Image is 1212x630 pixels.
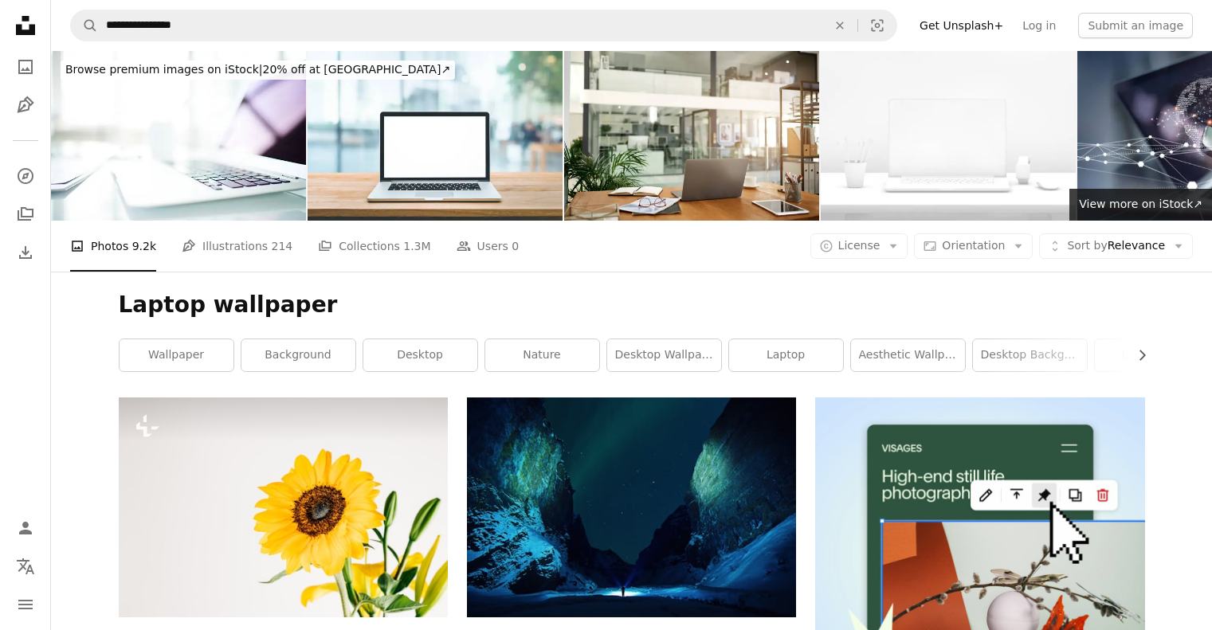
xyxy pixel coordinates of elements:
[363,339,477,371] a: desktop
[858,10,896,41] button: Visual search
[467,397,796,617] img: northern lights
[119,291,1145,319] h1: Laptop wallpaper
[10,550,41,582] button: Language
[119,397,448,616] img: a yellow sunflower in a clear vase
[607,339,721,371] a: desktop wallpaper
[1128,339,1145,371] button: scroll list to the right
[1013,13,1065,38] a: Log in
[467,500,796,515] a: northern lights
[308,51,563,221] img: Modern computer,laptop with blank screen on counter bar(retail store shop)and window view
[51,51,306,221] img: Office laptop
[403,237,430,255] span: 1.3M
[65,63,262,76] span: Browse premium images on iStock |
[10,237,41,268] a: Download History
[729,339,843,371] a: laptop
[1079,198,1202,210] span: View more on iStock ↗
[51,51,465,89] a: Browse premium images on iStock|20% off at [GEOGRAPHIC_DATA]↗
[318,221,430,272] a: Collections 1.3M
[821,51,1076,221] img: Laptop with blank screen on desk with white background
[910,13,1013,38] a: Get Unsplash+
[564,51,819,221] img: An organised workspace leads to more productivity
[10,51,41,83] a: Photos
[810,233,908,259] button: License
[10,89,41,121] a: Illustrations
[1069,189,1212,221] a: View more on iStock↗
[485,339,599,371] a: nature
[10,160,41,192] a: Explore
[119,499,448,514] a: a yellow sunflower in a clear vase
[914,233,1033,259] button: Orientation
[10,589,41,620] button: Menu
[182,221,292,272] a: Illustrations 214
[1067,238,1165,254] span: Relevance
[457,221,520,272] a: Users 0
[973,339,1087,371] a: desktop background
[65,63,450,76] span: 20% off at [GEOGRAPHIC_DATA] ↗
[1095,339,1209,371] a: landscape
[942,239,1005,252] span: Orientation
[70,10,897,41] form: Find visuals sitewide
[1039,233,1193,259] button: Sort byRelevance
[822,10,857,41] button: Clear
[120,339,233,371] a: wallpaper
[1067,239,1107,252] span: Sort by
[851,339,965,371] a: aesthetic wallpaper
[71,10,98,41] button: Search Unsplash
[512,237,519,255] span: 0
[10,198,41,230] a: Collections
[838,239,881,252] span: License
[241,339,355,371] a: background
[10,512,41,544] a: Log in / Sign up
[272,237,293,255] span: 214
[1078,13,1193,38] button: Submit an image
